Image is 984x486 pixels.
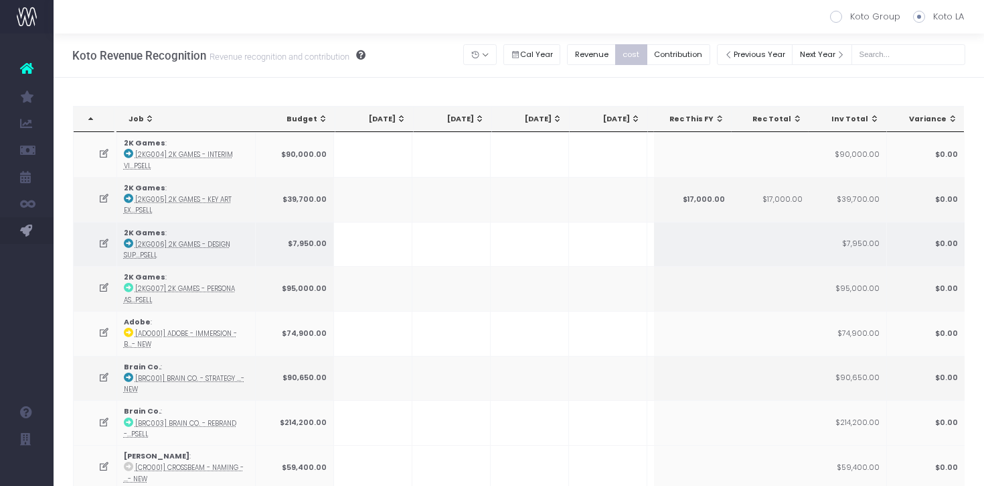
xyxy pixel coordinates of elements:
button: Contribution [647,44,710,65]
td: $214,200.00 [256,400,334,445]
td: $0.00 [886,132,965,177]
h3: Koto Revenue Recognition [72,49,365,62]
input: Search... [851,44,965,65]
td: $0.00 [886,400,965,445]
div: Budget [269,114,328,125]
td: $39,700.00 [256,177,334,222]
label: Koto Group [830,10,900,23]
abbr: [2KG006] 2K Games - Design Support - Brand - Upsell [124,240,230,259]
div: [DATE] [426,114,485,125]
div: Rec This FY [666,114,725,125]
td: $214,200.00 [808,400,886,445]
th: : activate to sort column descending [74,107,114,132]
td: $0.00 [886,356,965,401]
div: Variance [898,114,957,125]
abbr: [BRC003] Brain Co. - Rebrand - Brand - Upsell [124,419,236,438]
strong: Adobe [124,317,151,327]
abbr: [ADO001] Adobe - Immersion - Brand - New [124,329,237,349]
strong: [PERSON_NAME] [124,451,189,461]
td: $17,000.00 [647,177,726,222]
td: $0.00 [886,177,965,222]
td: $90,000.00 [808,132,886,177]
button: Cal Year [503,44,561,65]
abbr: [2KG005] 2K Games - Key Art Explore - Brand - Upsell [124,195,232,215]
th: Apr 25: activate to sort column ascending [335,107,414,132]
th: Variance: activate to sort column ascending [886,107,965,132]
td: : [117,400,256,445]
strong: 2K Games [124,183,165,193]
div: Rec Total [744,114,803,125]
td: : [117,132,256,177]
th: Jun 25: activate to sort column ascending [492,107,570,132]
td: $74,900.00 [256,311,334,356]
td: $0.00 [886,266,965,311]
td: $90,000.00 [256,132,334,177]
th: Budget: activate to sort column ascending [257,107,335,132]
strong: Brain Co. [124,406,161,416]
th: Jul 25: activate to sort column ascending [570,107,648,132]
button: Revenue [567,44,616,65]
td: $17,000.00 [731,177,809,222]
td: $0.00 [886,311,965,356]
abbr: [2KG007] 2K Games - Persona Assets - Brand - Upsell [124,284,235,304]
label: Koto LA [913,10,964,23]
td: $95,000.00 [256,266,334,311]
td: : [117,222,256,267]
th: Job: activate to sort column ascending [116,107,259,132]
td: : [117,266,256,311]
td: $39,700.00 [808,177,886,222]
div: [DATE] [504,114,563,125]
th: Inv Total: activate to sort column ascending [809,107,887,132]
th: Rec Total: activate to sort column ascending [732,107,810,132]
button: Previous Year [717,44,793,65]
td: $7,950.00 [256,222,334,267]
td: : [117,356,256,401]
th: Aug 25: activate to sort column ascending [648,107,726,132]
td: $90,650.00 [256,356,334,401]
abbr: [2KG004] 2K Games - Interim Visual - Brand - Upsell [124,150,233,170]
td: $7,950.00 [808,222,886,267]
strong: Brain Co. [124,362,161,372]
div: [DATE] [582,114,641,125]
th: May 25: activate to sort column ascending [414,107,492,132]
td: $95,000.00 [808,266,886,311]
strong: 2K Games [124,228,165,238]
small: Revenue recognition and contribution [206,49,349,62]
td: $74,900.00 [808,311,886,356]
strong: 2K Games [124,138,165,148]
button: cost [615,44,647,65]
strong: 2K Games [124,272,165,282]
div: Inv Total [821,114,880,125]
div: [DATE] [347,114,406,125]
div: Small button group [567,41,716,68]
th: Rec This FY: activate to sort column ascending [654,107,732,132]
td: $0.00 [886,222,965,267]
td: $17,000.00 [653,177,732,222]
img: images/default_profile_image.png [17,459,37,479]
button: Next Year [792,44,852,65]
abbr: [CRO001] Crossbeam - Naming - Brand - New [124,463,244,483]
div: Small button group [503,41,568,68]
div: Job [129,114,252,125]
td: $90,650.00 [808,356,886,401]
td: : [117,177,256,222]
abbr: [BRC001] Brain Co. - Strategy - Brand - New [124,374,244,393]
td: : [117,311,256,356]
